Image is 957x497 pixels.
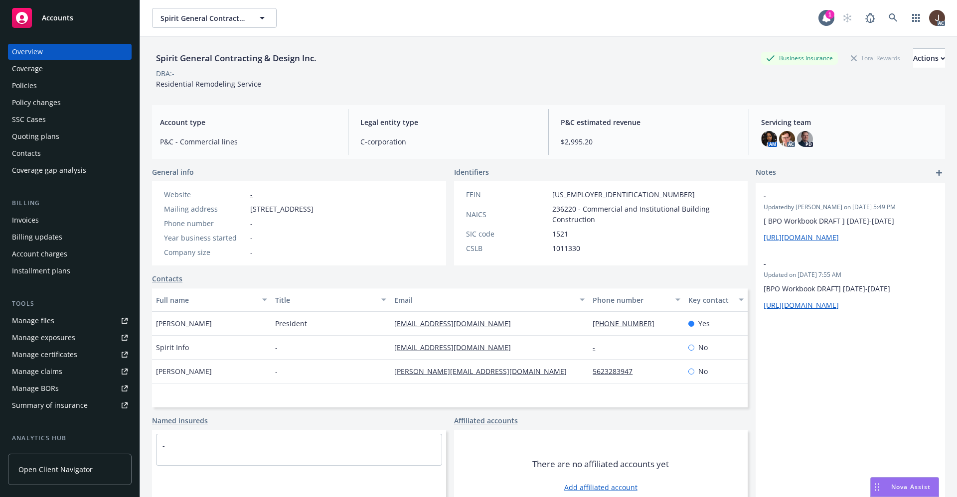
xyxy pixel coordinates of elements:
p: [BPO Workbook DRAFT] [DATE]-[DATE] [764,283,937,294]
img: photo [929,10,945,26]
span: Servicing team [761,117,937,127]
a: Account charges [8,246,132,262]
span: Accounts [42,14,73,22]
a: Policy changes [8,95,132,111]
div: Invoices [12,212,39,228]
div: Manage claims [12,364,62,379]
span: 236220 - Commercial and Institutional Building Construction [552,204,736,225]
div: NAICS [466,209,548,220]
button: Full name [152,288,271,312]
div: Account charges [12,246,67,262]
div: Contacts [12,145,41,161]
div: Manage BORs [12,380,59,396]
button: Phone number [589,288,684,312]
a: Overview [8,44,132,60]
a: Manage exposures [8,330,132,346]
span: Yes [698,318,710,329]
button: Actions [913,48,945,68]
span: Updated by [PERSON_NAME] on [DATE] 5:49 PM [764,203,937,212]
span: - [764,191,911,201]
div: DBA: - [156,68,174,79]
span: [STREET_ADDRESS] [250,204,314,214]
div: Installment plans [12,263,70,279]
div: Total Rewards [846,52,905,64]
div: Overview [12,44,43,60]
div: Manage files [12,313,54,329]
p: [ BPO Workbook DRAFT ] [DATE]-[DATE] [764,216,937,226]
a: [URL][DOMAIN_NAME] [764,300,839,310]
span: P&C estimated revenue [561,117,737,127]
span: $2,995.20 [561,136,737,147]
div: Website [164,189,246,200]
img: photo [779,131,795,147]
div: -Updated on [DATE] 7:55 AM[BPO Workbook DRAFT] [DATE]-[DATE][URL][DOMAIN_NAME] [756,250,945,318]
a: Manage claims [8,364,132,379]
span: Residential Remodeling Service [156,79,261,89]
a: [EMAIL_ADDRESS][DOMAIN_NAME] [394,343,519,352]
a: Contacts [152,273,182,284]
div: -Updatedby [PERSON_NAME] on [DATE] 5:49 PM[ BPO Workbook DRAFT ] [DATE]-[DATE][URL][DOMAIN_NAME] [756,183,945,250]
a: Add affiliated account [564,482,638,493]
a: Named insureds [152,415,208,426]
button: Nova Assist [870,477,939,497]
span: - [764,258,911,269]
button: Spirit General Contracting & Design Inc. [152,8,277,28]
div: Email [394,295,574,305]
span: 1011330 [552,243,580,253]
span: There are no affiliated accounts yet [532,458,669,470]
div: Summary of insurance [12,397,88,413]
a: add [933,167,945,179]
div: Mailing address [164,204,246,214]
a: Switch app [906,8,926,28]
span: [PERSON_NAME] [156,366,212,376]
div: FEIN [466,189,548,200]
div: Drag to move [871,478,883,497]
div: Coverage gap analysis [12,162,86,178]
div: Policies [12,78,37,94]
div: Year business started [164,233,246,243]
span: Spirit Info [156,342,189,353]
a: Report a Bug [860,8,880,28]
span: Open Client Navigator [18,464,93,475]
span: President [275,318,307,329]
div: Actions [913,49,945,68]
div: Analytics hub [8,433,132,443]
span: Updated on [DATE] 7:55 AM [764,270,937,279]
span: No [698,366,708,376]
button: Key contact [684,288,748,312]
div: Manage certificates [12,347,77,363]
a: [EMAIL_ADDRESS][DOMAIN_NAME] [394,319,519,328]
a: [PHONE_NUMBER] [593,319,662,328]
div: 1 [825,10,834,19]
span: - [275,342,278,353]
span: Notes [756,167,776,179]
a: Manage BORs [8,380,132,396]
a: [URL][DOMAIN_NAME] [764,233,839,242]
div: Tools [8,299,132,309]
a: Installment plans [8,263,132,279]
div: Phone number [593,295,669,305]
div: Manage exposures [12,330,75,346]
a: 5623283947 [593,367,640,376]
a: Manage files [8,313,132,329]
span: No [698,342,708,353]
a: [PERSON_NAME][EMAIL_ADDRESS][DOMAIN_NAME] [394,367,575,376]
a: Affiliated accounts [454,415,518,426]
span: 1521 [552,229,568,239]
a: Quoting plans [8,128,132,144]
a: - [593,343,603,352]
span: - [250,218,253,229]
span: - [250,233,253,243]
a: Search [883,8,903,28]
a: - [162,441,165,450]
div: SSC Cases [12,112,46,127]
span: Account type [160,117,336,127]
span: General info [152,167,194,177]
a: Coverage [8,61,132,77]
div: Title [275,295,375,305]
a: Billing updates [8,229,132,245]
a: Policies [8,78,132,94]
a: Manage certificates [8,347,132,363]
div: Full name [156,295,256,305]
